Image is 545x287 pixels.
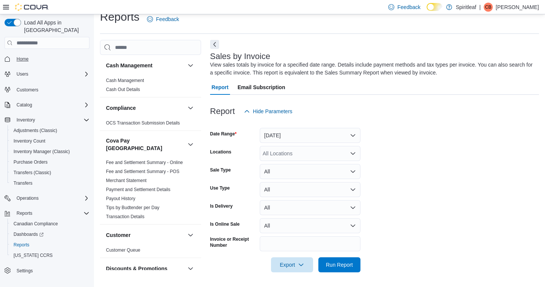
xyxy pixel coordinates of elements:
[14,128,57,134] span: Adjustments (Classic)
[106,169,179,174] a: Fee and Settlement Summary - POS
[14,85,41,94] a: Customers
[186,140,195,149] button: Cova Pay [GEOGRAPHIC_DATA]
[21,19,89,34] span: Load All Apps in [GEOGRAPHIC_DATA]
[11,240,89,249] span: Reports
[11,147,73,156] a: Inventory Manager (Classic)
[14,242,29,248] span: Reports
[8,146,92,157] button: Inventory Manager (Classic)
[397,3,420,11] span: Feedback
[11,158,51,167] a: Purchase Orders
[210,167,231,173] label: Sale Type
[106,62,185,69] button: Cash Management
[14,159,48,165] span: Purchase Orders
[8,219,92,229] button: Canadian Compliance
[100,246,201,258] div: Customer
[11,168,54,177] a: Transfers (Classic)
[241,104,295,119] button: Hide Parameters
[11,137,48,146] a: Inventory Count
[210,131,237,137] label: Date Range
[14,252,53,258] span: [US_STATE] CCRS
[2,208,92,219] button: Reports
[156,15,179,23] span: Feedback
[318,257,360,272] button: Run Report
[106,104,185,112] button: Compliance
[8,136,92,146] button: Inventory Count
[210,221,240,227] label: Is Online Sale
[106,205,159,210] a: Tips by Budtender per Day
[8,125,92,136] button: Adjustments (Classic)
[186,61,195,70] button: Cash Management
[484,3,493,12] div: Carson B
[11,230,89,239] span: Dashboards
[14,194,42,203] button: Operations
[8,240,92,250] button: Reports
[2,69,92,79] button: Users
[2,53,92,64] button: Home
[2,193,92,203] button: Operations
[11,219,89,228] span: Canadian Compliance
[350,150,356,156] button: Open list of options
[106,231,130,239] h3: Customer
[11,158,89,167] span: Purchase Orders
[8,157,92,167] button: Purchase Orders
[106,196,135,201] a: Payout History
[271,257,313,272] button: Export
[11,126,89,135] span: Adjustments (Classic)
[238,80,285,95] span: Email Subscription
[14,221,58,227] span: Canadian Compliance
[14,100,35,109] button: Catalog
[210,236,257,248] label: Invoice or Receipt Number
[326,261,353,269] span: Run Report
[11,147,89,156] span: Inventory Manager (Classic)
[14,209,89,218] span: Reports
[210,185,230,191] label: Use Type
[485,3,492,12] span: CB
[260,182,360,197] button: All
[106,231,185,239] button: Customer
[14,194,89,203] span: Operations
[210,149,232,155] label: Locations
[2,84,92,95] button: Customers
[11,230,47,239] a: Dashboards
[106,78,144,83] a: Cash Management
[106,178,147,183] a: Merchant Statement
[210,107,235,116] h3: Report
[2,265,92,276] button: Settings
[14,100,89,109] span: Catalog
[100,118,201,131] div: Compliance
[106,120,180,126] a: OCS Transaction Submission Details
[11,179,89,188] span: Transfers
[11,219,61,228] a: Canadian Compliance
[17,71,28,77] span: Users
[260,218,360,233] button: All
[106,87,140,92] a: Cash Out Details
[14,70,89,79] span: Users
[2,100,92,110] button: Catalog
[14,266,36,275] a: Settings
[210,203,233,209] label: Is Delivery
[276,257,309,272] span: Export
[17,268,33,274] span: Settings
[17,102,32,108] span: Catalog
[210,40,219,49] button: Next
[144,12,182,27] a: Feedback
[14,85,89,94] span: Customers
[11,251,89,260] span: Washington CCRS
[479,3,481,12] p: |
[11,126,60,135] a: Adjustments (Classic)
[212,80,229,95] span: Report
[14,170,51,176] span: Transfers (Classic)
[17,56,29,62] span: Home
[106,160,183,165] a: Fee and Settlement Summary - Online
[8,250,92,261] button: [US_STATE] CCRS
[210,61,535,77] div: View sales totals by invoice for a specified date range. Details include payment methods and tax ...
[17,117,35,123] span: Inventory
[2,115,92,125] button: Inventory
[106,104,136,112] h3: Compliance
[106,265,185,272] button: Discounts & Promotions
[106,137,185,152] h3: Cova Pay [GEOGRAPHIC_DATA]
[106,187,170,192] a: Payment and Settlement Details
[260,128,360,143] button: [DATE]
[14,115,89,125] span: Inventory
